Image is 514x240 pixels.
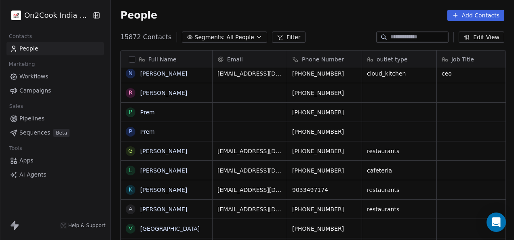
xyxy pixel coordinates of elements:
[292,89,357,97] span: [PHONE_NUMBER]
[140,187,187,193] a: [PERSON_NAME]
[367,147,432,155] span: restaurants
[121,51,212,68] div: Full Name
[195,33,225,42] span: Segments:
[11,11,21,20] img: on2cook%20logo-04%20copy.jpg
[140,206,187,213] a: [PERSON_NAME]
[19,114,44,123] span: Pipelines
[367,205,432,213] span: restaurants
[367,69,432,78] span: cloud_kitchen
[227,55,243,63] span: Email
[487,213,506,232] div: Open Intercom Messenger
[227,33,254,42] span: All People
[292,186,357,194] span: 9033497174
[19,86,51,95] span: Campaigns
[128,185,132,194] div: K
[128,224,133,233] div: V
[6,154,104,167] a: Apps
[128,205,133,213] div: A
[367,186,432,194] span: restaurants
[6,70,104,83] a: Workflows
[6,100,27,112] span: Sales
[367,166,432,175] span: cafeteria
[140,128,155,135] a: Prem
[6,142,25,154] span: Tools
[19,171,46,179] span: AI Agents
[129,166,132,175] div: L
[128,88,133,97] div: R
[5,58,38,70] span: Marketing
[292,205,357,213] span: [PHONE_NUMBER]
[459,32,504,43] button: Edit View
[292,108,357,116] span: [PHONE_NUMBER]
[140,70,187,77] a: [PERSON_NAME]
[128,147,133,155] div: G
[447,10,504,21] button: Add Contacts
[6,112,104,125] a: Pipelines
[60,222,105,229] a: Help & Support
[292,166,357,175] span: [PHONE_NUMBER]
[120,32,172,42] span: 15872 Contacts
[377,55,408,63] span: outlet type
[213,51,287,68] div: Email
[362,51,436,68] div: outlet type
[24,10,91,21] span: On2Cook India Pvt. Ltd.
[217,205,282,213] span: [EMAIL_ADDRESS][DOMAIN_NAME]
[128,69,133,78] div: N
[19,44,38,53] span: People
[129,108,132,116] div: P
[292,128,357,136] span: [PHONE_NUMBER]
[140,148,187,154] a: [PERSON_NAME]
[217,147,282,155] span: [EMAIL_ADDRESS][DOMAIN_NAME]
[148,55,177,63] span: Full Name
[6,126,104,139] a: SequencesBeta
[140,225,200,232] a: [GEOGRAPHIC_DATA]
[451,55,474,63] span: Job Title
[10,8,87,22] button: On2Cook India Pvt. Ltd.
[292,147,357,155] span: [PHONE_NUMBER]
[287,51,362,68] div: Phone Number
[302,55,344,63] span: Phone Number
[442,69,506,78] span: ceo
[6,168,104,181] a: AI Agents
[53,129,70,137] span: Beta
[19,72,48,81] span: Workflows
[19,128,50,137] span: Sequences
[217,166,282,175] span: [EMAIL_ADDRESS][DOMAIN_NAME]
[217,69,282,78] span: [EMAIL_ADDRESS][DOMAIN_NAME]
[6,42,104,55] a: People
[5,30,36,42] span: Contacts
[140,109,155,116] a: Prem
[437,51,511,68] div: Job Title
[292,225,357,233] span: [PHONE_NUMBER]
[292,69,357,78] span: [PHONE_NUMBER]
[140,90,187,96] a: [PERSON_NAME]
[19,156,34,165] span: Apps
[68,222,105,229] span: Help & Support
[272,32,305,43] button: Filter
[140,167,187,174] a: [PERSON_NAME]
[129,127,132,136] div: P
[217,186,282,194] span: [EMAIL_ADDRESS][DOMAIN_NAME]
[6,84,104,97] a: Campaigns
[120,9,157,21] span: People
